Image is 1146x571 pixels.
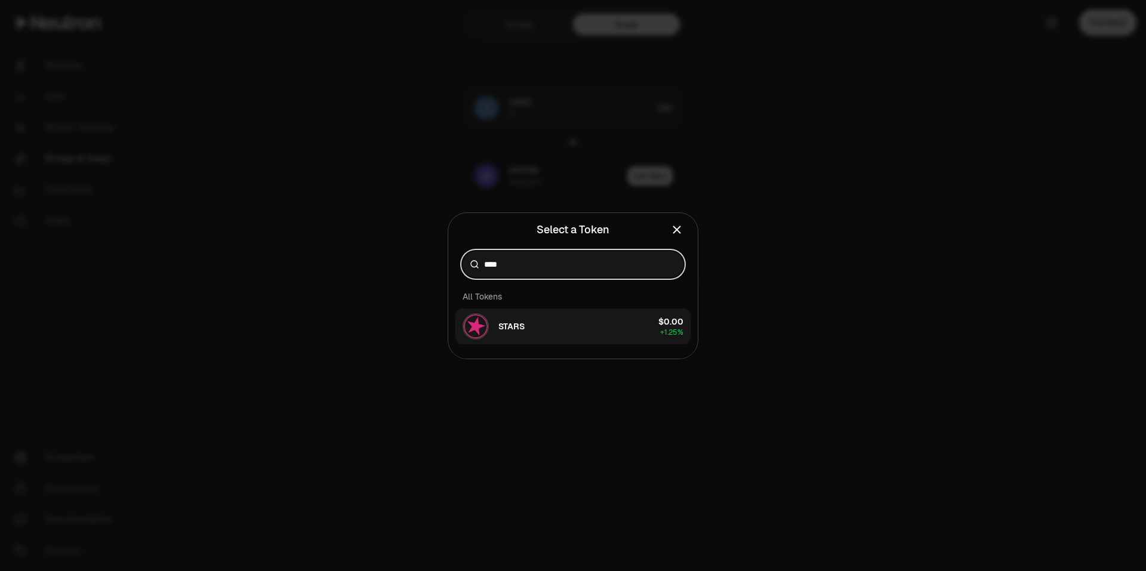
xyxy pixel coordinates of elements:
div: $0.00 [658,316,683,328]
img: STARS Logo [464,314,488,338]
button: Close [670,221,683,238]
span: STARS [498,320,525,332]
span: + 1.25% [660,328,683,337]
div: Select a Token [537,221,609,238]
button: STARS LogoSTARS$0.00+1.25% [455,308,691,344]
div: All Tokens [455,285,691,308]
